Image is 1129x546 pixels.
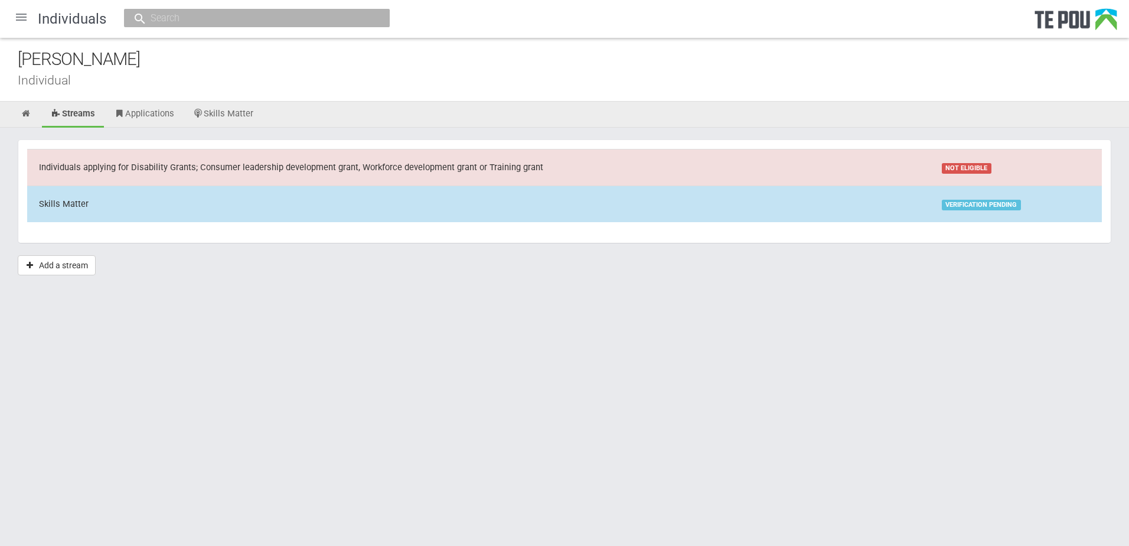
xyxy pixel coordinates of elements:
a: Skills Matter [184,102,263,128]
div: Individuals applying for Disability Grants; Consumer leadership development grant, Workforce deve... [39,161,543,174]
div: Skills Matter [39,198,89,210]
a: Streams [42,102,104,128]
a: Applications [105,102,183,128]
button: Add a stream [18,255,96,275]
div: VERIFICATION PENDING [942,200,1021,210]
div: [PERSON_NAME] [18,47,1129,72]
div: NOT ELIGIBLE [942,163,991,174]
input: Search [147,12,355,24]
div: Individual [18,74,1129,86]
